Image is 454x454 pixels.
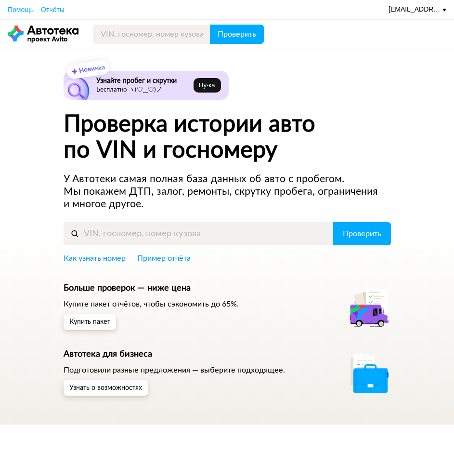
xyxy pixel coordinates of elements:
span: Отчёты [41,6,65,13]
input: VIN, госномер, номер кузова [93,25,210,44]
strong: Новинка [78,64,105,74]
div: [EMAIL_ADDRESS][DOMAIN_NAME] [389,5,446,14]
p: У Автотеки самая полная база данных об авто с пробегом. Мы покажем ДТП, залог, ремонты, скрутку п... [64,173,391,211]
h5: Автотека для бизнеса [64,349,285,360]
input: VIN, госномер, номер кузова [64,222,334,245]
span: Узнать о возможностях [69,385,142,391]
a: Пример отчёта [137,253,191,264]
button: Купить пакет [64,314,116,330]
button: Узнать о возможностях [64,380,148,396]
h5: Больше проверок — ниже цена [64,283,239,294]
span: Проверить [218,30,256,38]
a: Как узнать номер [64,253,126,264]
h6: Узнайте пробег и скрутки [96,77,190,85]
button: Проверить [210,25,264,44]
a: Отчёты [41,5,65,14]
button: Проверить [333,222,391,245]
span: Проверить [343,230,381,238]
h1: Проверка истории авто по VIN и госномеру [64,111,351,163]
a: Помощь [8,5,34,14]
p: Бесплатно ヽ(♡‿♡)ノ [96,86,190,94]
span: Помощь [8,6,34,13]
p: Купите пакет отчётов, чтобы сэкономить до 65%. [64,299,239,309]
span: Ну‑ка [199,81,215,89]
span: Купить пакет [69,319,110,325]
p: Подготовили разные предложения — выберите подходящее. [64,365,285,375]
